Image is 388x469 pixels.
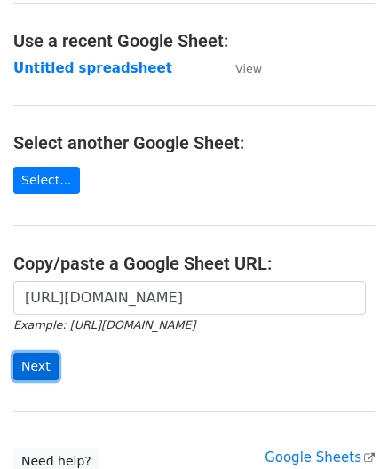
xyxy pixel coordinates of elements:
[218,60,262,76] a: View
[13,132,375,153] h4: Select another Google Sheet:
[13,353,59,380] input: Next
[13,167,80,194] a: Select...
[235,62,262,75] small: View
[13,253,375,274] h4: Copy/paste a Google Sheet URL:
[13,281,366,315] input: Paste your Google Sheet URL here
[299,384,388,469] iframe: Chat Widget
[13,318,195,332] small: Example: [URL][DOMAIN_NAME]
[13,30,375,51] h4: Use a recent Google Sheet:
[265,449,375,465] a: Google Sheets
[13,60,172,76] a: Untitled spreadsheet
